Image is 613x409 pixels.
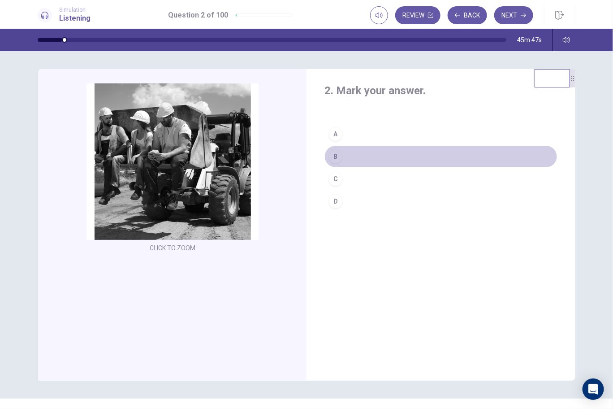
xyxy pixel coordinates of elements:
button: Next [494,6,533,24]
button: C [324,168,557,190]
h1: Question 2 of 100 [168,10,228,21]
div: B [328,149,343,164]
div: Open Intercom Messenger [583,379,604,400]
span: 45m 47s [517,36,542,44]
div: D [328,194,343,209]
button: B [324,145,557,168]
button: Back [448,6,487,24]
h4: 2. Mark your answer. [324,83,557,98]
span: Simulation [59,7,91,13]
div: A [328,127,343,141]
div: C [328,172,343,186]
h1: Listening [59,13,91,24]
button: Review [395,6,440,24]
button: D [324,190,557,213]
button: A [324,123,557,145]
